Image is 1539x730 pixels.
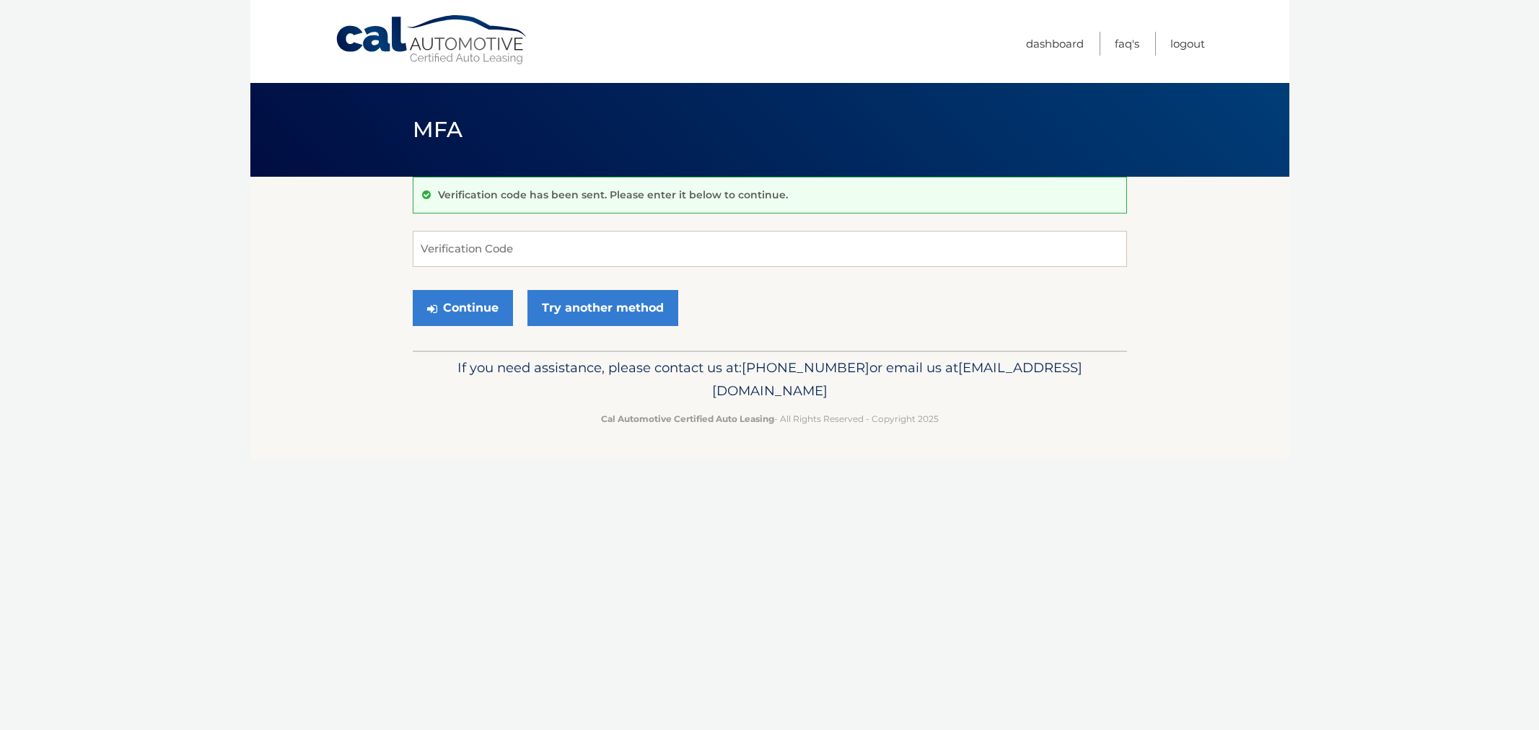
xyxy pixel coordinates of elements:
a: FAQ's [1115,32,1139,56]
span: MFA [413,116,463,143]
span: [EMAIL_ADDRESS][DOMAIN_NAME] [712,359,1082,399]
a: Cal Automotive [335,14,530,66]
a: Dashboard [1026,32,1084,56]
a: Try another method [527,290,678,326]
a: Logout [1170,32,1205,56]
p: Verification code has been sent. Please enter it below to continue. [438,188,788,201]
p: - All Rights Reserved - Copyright 2025 [422,411,1118,426]
p: If you need assistance, please contact us at: or email us at [422,356,1118,403]
span: [PHONE_NUMBER] [742,359,869,376]
input: Verification Code [413,231,1127,267]
button: Continue [413,290,513,326]
strong: Cal Automotive Certified Auto Leasing [601,413,774,424]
